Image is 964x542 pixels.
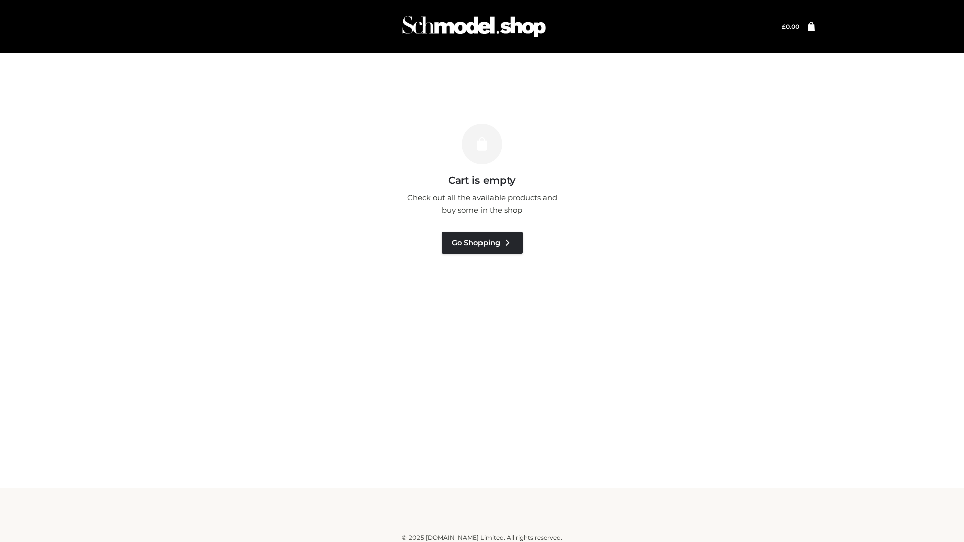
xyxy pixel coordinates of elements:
[782,23,786,30] span: £
[399,7,549,46] img: Schmodel Admin 964
[782,23,799,30] bdi: 0.00
[782,23,799,30] a: £0.00
[172,174,792,186] h3: Cart is empty
[402,191,562,217] p: Check out all the available products and buy some in the shop
[442,232,523,254] a: Go Shopping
